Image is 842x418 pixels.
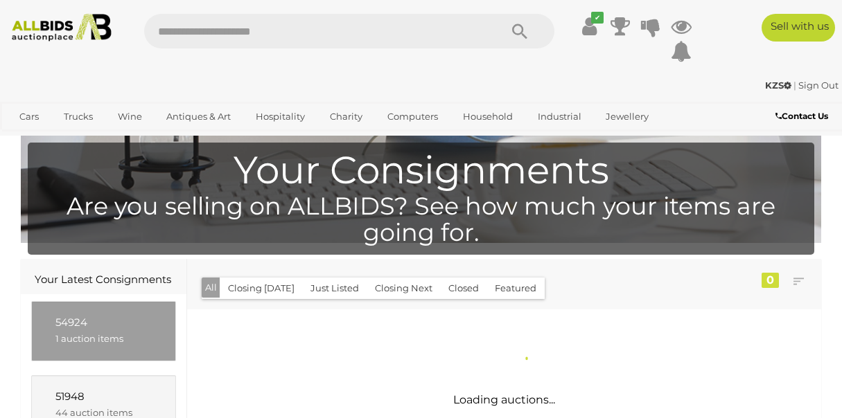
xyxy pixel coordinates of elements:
[485,14,554,48] button: Search
[6,14,117,42] img: Allbids.com.au
[55,407,132,418] span: 44 auction items
[55,105,102,128] a: Trucks
[591,12,604,24] i: ✔
[35,274,173,286] h1: Your Latest Consignments
[115,128,231,151] a: [GEOGRAPHIC_DATA]
[762,273,779,288] div: 0
[793,80,796,91] span: |
[798,80,839,91] a: Sign Out
[378,105,447,128] a: Computers
[35,149,807,192] h1: Your Consignments
[529,105,590,128] a: Industrial
[35,193,807,246] h4: Are you selling on ALLBIDS? See how much your items are going for.
[762,14,836,42] a: Sell with us
[765,80,791,91] strong: KZS
[247,105,314,128] a: Hospitality
[220,278,303,299] button: Closing [DATE]
[55,333,123,344] span: 1 auction items
[597,105,658,128] a: Jewellery
[109,105,151,128] a: Wine
[10,128,55,151] a: Office
[775,111,828,121] b: Contact Us
[321,105,371,128] a: Charity
[367,278,441,299] button: Closing Next
[579,14,600,39] a: ✔
[157,105,240,128] a: Antiques & Art
[765,80,793,91] a: KZS
[10,105,48,128] a: Cars
[302,278,367,299] button: Just Listed
[55,390,85,403] span: 51948
[440,278,487,299] button: Closed
[202,278,220,298] button: All
[453,393,555,406] span: Loading auctions...
[486,278,545,299] button: Featured
[62,128,108,151] a: Sports
[775,109,832,124] a: Contact Us
[454,105,522,128] a: Household
[55,316,87,329] span: 54924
